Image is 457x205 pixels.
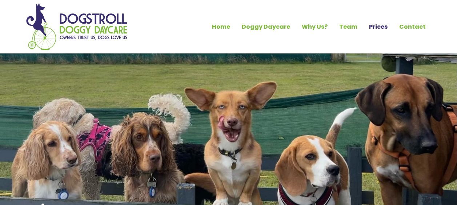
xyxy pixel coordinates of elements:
[296,21,333,33] a: Why Us?
[363,21,393,33] a: Prices
[26,3,128,51] img: Home
[393,21,432,33] a: Contact
[236,21,296,33] a: Doggy Daycare
[333,21,363,33] a: Team
[206,21,236,33] a: Home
